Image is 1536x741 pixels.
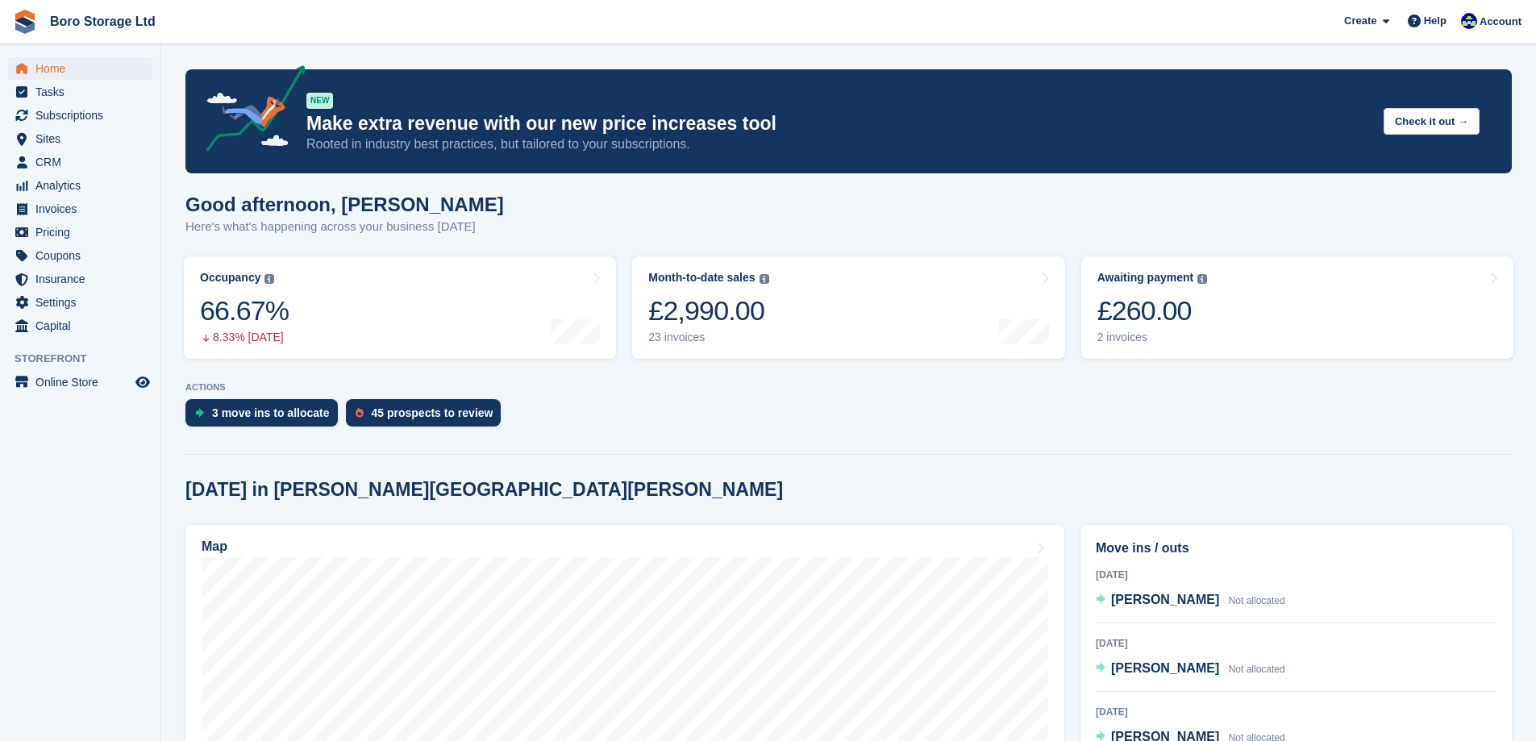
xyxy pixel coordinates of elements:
[35,174,132,197] span: Analytics
[202,539,227,554] h2: Map
[1384,108,1480,135] button: Check it out →
[1096,636,1496,651] div: [DATE]
[356,408,364,418] img: prospect-51fa495bee0391a8d652442698ab0144808aea92771e9ea1ae160a38d050c398.svg
[1197,274,1207,284] img: icon-info-grey-7440780725fd019a000dd9b08b2336e03edf1995a4989e88bcd33f0948082b44.svg
[35,127,132,150] span: Sites
[200,331,289,344] div: 8.33% [DATE]
[35,221,132,244] span: Pricing
[35,81,132,103] span: Tasks
[195,408,204,418] img: move_ins_to_allocate_icon-fdf77a2bb77ea45bf5b3d319d69a93e2d87916cf1d5bf7949dd705db3b84f3ca.svg
[648,271,755,285] div: Month-to-date sales
[35,291,132,314] span: Settings
[185,399,346,435] a: 3 move ins to allocate
[8,268,152,290] a: menu
[306,112,1371,135] p: Make extra revenue with our new price increases tool
[1111,593,1219,606] span: [PERSON_NAME]
[35,314,132,337] span: Capital
[35,104,132,127] span: Subscriptions
[760,274,769,284] img: icon-info-grey-7440780725fd019a000dd9b08b2336e03edf1995a4989e88bcd33f0948082b44.svg
[1229,595,1285,606] span: Not allocated
[346,399,510,435] a: 45 prospects to review
[35,198,132,220] span: Invoices
[1096,539,1496,558] h2: Move ins / outs
[35,371,132,393] span: Online Store
[185,194,504,215] h1: Good afternoon, [PERSON_NAME]
[8,371,152,393] a: menu
[184,256,616,359] a: Occupancy 66.67% 8.33% [DATE]
[1229,664,1285,675] span: Not allocated
[200,294,289,327] div: 66.67%
[1111,661,1219,675] span: [PERSON_NAME]
[1096,568,1496,582] div: [DATE]
[648,331,768,344] div: 23 invoices
[372,406,493,419] div: 45 prospects to review
[8,198,152,220] a: menu
[8,174,152,197] a: menu
[35,268,132,290] span: Insurance
[185,218,504,236] p: Here's what's happening across your business [DATE]
[8,127,152,150] a: menu
[185,479,783,501] h2: [DATE] in [PERSON_NAME][GEOGRAPHIC_DATA][PERSON_NAME]
[13,10,37,34] img: stora-icon-8386f47178a22dfd0bd8f6a31ec36ba5ce8667c1dd55bd0f319d3a0aa187defe.svg
[8,291,152,314] a: menu
[1097,271,1194,285] div: Awaiting payment
[35,151,132,173] span: CRM
[200,271,260,285] div: Occupancy
[8,81,152,103] a: menu
[44,8,162,35] a: Boro Storage Ltd
[8,104,152,127] a: menu
[1096,705,1496,719] div: [DATE]
[1344,13,1376,29] span: Create
[15,351,160,367] span: Storefront
[306,93,333,109] div: NEW
[1424,13,1447,29] span: Help
[1096,659,1285,680] a: [PERSON_NAME] Not allocated
[8,314,152,337] a: menu
[264,274,274,284] img: icon-info-grey-7440780725fd019a000dd9b08b2336e03edf1995a4989e88bcd33f0948082b44.svg
[306,135,1371,153] p: Rooted in industry best practices, but tailored to your subscriptions.
[632,256,1064,359] a: Month-to-date sales £2,990.00 23 invoices
[193,65,306,157] img: price-adjustments-announcement-icon-8257ccfd72463d97f412b2fc003d46551f7dbcb40ab6d574587a9cd5c0d94...
[1480,14,1521,30] span: Account
[35,244,132,267] span: Coupons
[1097,294,1208,327] div: £260.00
[8,57,152,80] a: menu
[1081,256,1513,359] a: Awaiting payment £260.00 2 invoices
[648,294,768,327] div: £2,990.00
[1096,590,1285,611] a: [PERSON_NAME] Not allocated
[1461,13,1477,29] img: Tobie Hillier
[1097,331,1208,344] div: 2 invoices
[133,373,152,392] a: Preview store
[8,151,152,173] a: menu
[8,221,152,244] a: menu
[212,406,330,419] div: 3 move ins to allocate
[8,244,152,267] a: menu
[185,382,1512,393] p: ACTIONS
[35,57,132,80] span: Home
